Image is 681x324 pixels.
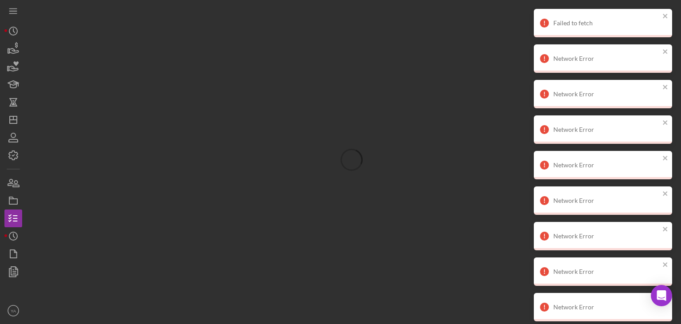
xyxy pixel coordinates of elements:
[553,268,660,275] div: Network Error
[553,126,660,133] div: Network Error
[553,162,660,169] div: Network Error
[553,20,660,27] div: Failed to fetch
[662,83,669,92] button: close
[662,119,669,127] button: close
[662,154,669,163] button: close
[662,48,669,56] button: close
[651,285,672,306] div: Open Intercom Messenger
[553,91,660,98] div: Network Error
[4,302,22,320] button: YA
[662,225,669,234] button: close
[11,308,16,313] text: YA
[553,55,660,62] div: Network Error
[662,190,669,198] button: close
[553,304,660,311] div: Network Error
[662,12,669,21] button: close
[662,261,669,269] button: close
[553,197,660,204] div: Network Error
[553,233,660,240] div: Network Error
